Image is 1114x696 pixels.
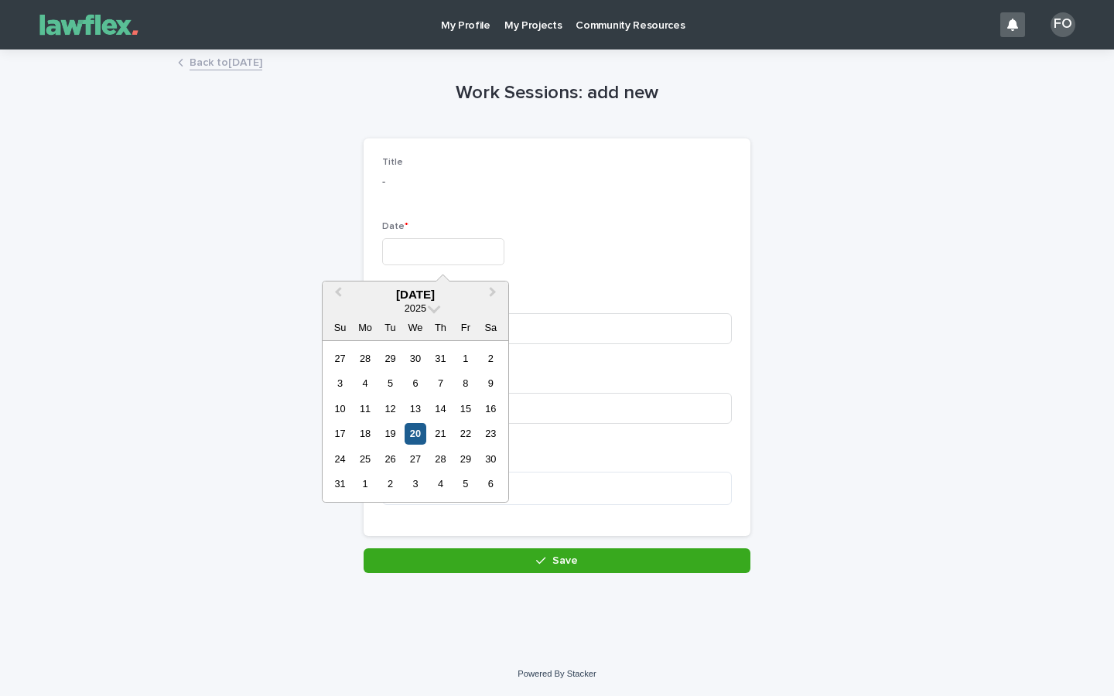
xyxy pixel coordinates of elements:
[480,317,501,338] div: Sa
[382,222,408,231] span: Date
[405,398,425,419] div: Choose Wednesday, August 13th, 2025
[323,288,508,302] div: [DATE]
[382,174,732,190] p: -
[430,373,451,394] div: Choose Thursday, August 7th, 2025
[430,398,451,419] div: Choose Thursday, August 14th, 2025
[480,473,501,494] div: Choose Saturday, September 6th, 2025
[430,449,451,469] div: Choose Thursday, August 28th, 2025
[430,317,451,338] div: Th
[405,317,425,338] div: We
[330,423,350,444] div: Choose Sunday, August 17th, 2025
[354,317,375,338] div: Mo
[354,473,375,494] div: Choose Monday, September 1st, 2025
[430,423,451,444] div: Choose Thursday, August 21st, 2025
[330,398,350,419] div: Choose Sunday, August 10th, 2025
[330,449,350,469] div: Choose Sunday, August 24th, 2025
[430,348,451,369] div: Choose Thursday, July 31st, 2025
[330,348,350,369] div: Choose Sunday, July 27th, 2025
[354,373,375,394] div: Choose Monday, August 4th, 2025
[380,373,401,394] div: Choose Tuesday, August 5th, 2025
[405,348,425,369] div: Choose Wednesday, July 30th, 2025
[380,473,401,494] div: Choose Tuesday, September 2nd, 2025
[455,473,476,494] div: Choose Friday, September 5th, 2025
[327,346,503,496] div: month 2025-08
[480,373,501,394] div: Choose Saturday, August 9th, 2025
[330,373,350,394] div: Choose Sunday, August 3rd, 2025
[455,423,476,444] div: Choose Friday, August 22nd, 2025
[380,423,401,444] div: Choose Tuesday, August 19th, 2025
[430,473,451,494] div: Choose Thursday, September 4th, 2025
[324,283,349,308] button: Previous Month
[480,423,501,444] div: Choose Saturday, August 23rd, 2025
[552,555,578,566] span: Save
[480,348,501,369] div: Choose Saturday, August 2nd, 2025
[380,398,401,419] div: Choose Tuesday, August 12th, 2025
[330,473,350,494] div: Choose Sunday, August 31st, 2025
[482,283,507,308] button: Next Month
[330,317,350,338] div: Su
[354,449,375,469] div: Choose Monday, August 25th, 2025
[455,317,476,338] div: Fr
[380,449,401,469] div: Choose Tuesday, August 26th, 2025
[405,449,425,469] div: Choose Wednesday, August 27th, 2025
[455,449,476,469] div: Choose Friday, August 29th, 2025
[364,82,750,104] h1: Work Sessions: add new
[354,348,375,369] div: Choose Monday, July 28th, 2025
[455,398,476,419] div: Choose Friday, August 15th, 2025
[405,423,425,444] div: Choose Wednesday, August 20th, 2025
[405,373,425,394] div: Choose Wednesday, August 6th, 2025
[190,53,262,70] a: Back to[DATE]
[405,473,425,494] div: Choose Wednesday, September 3rd, 2025
[380,348,401,369] div: Choose Tuesday, July 29th, 2025
[382,158,403,167] span: Title
[354,423,375,444] div: Choose Monday, August 18th, 2025
[518,669,596,678] a: Powered By Stacker
[480,398,501,419] div: Choose Saturday, August 16th, 2025
[480,449,501,469] div: Choose Saturday, August 30th, 2025
[1051,12,1075,37] div: FO
[31,9,147,40] img: Gnvw4qrBSHOAfo8VMhG6
[354,398,375,419] div: Choose Monday, August 11th, 2025
[380,317,401,338] div: Tu
[405,302,426,314] span: 2025
[455,348,476,369] div: Choose Friday, August 1st, 2025
[364,548,750,573] button: Save
[455,373,476,394] div: Choose Friday, August 8th, 2025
